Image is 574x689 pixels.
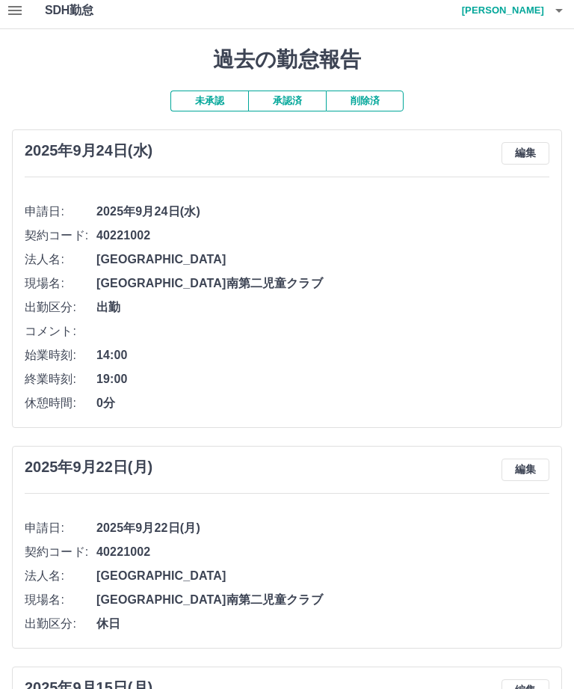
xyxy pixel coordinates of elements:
span: 始業時刻: [25,347,96,365]
span: [GEOGRAPHIC_DATA] [96,251,549,269]
span: [GEOGRAPHIC_DATA]南第二児童クラブ [96,592,549,610]
h1: 過去の勤怠報告 [12,48,562,73]
span: 契約コード: [25,227,96,245]
span: 終業時刻: [25,371,96,389]
button: 編集 [502,143,549,165]
span: 出勤区分: [25,299,96,317]
span: 休日 [96,616,549,634]
span: 契約コード: [25,544,96,562]
h3: 2025年9月22日(月) [25,459,152,477]
span: [GEOGRAPHIC_DATA]南第二児童クラブ [96,275,549,293]
span: 申請日: [25,520,96,538]
span: 出勤区分: [25,616,96,634]
span: 40221002 [96,544,549,562]
span: 現場名: [25,592,96,610]
span: 法人名: [25,568,96,586]
span: 40221002 [96,227,549,245]
span: 出勤 [96,299,549,317]
span: 19:00 [96,371,549,389]
span: コメント: [25,323,96,341]
span: 0分 [96,395,549,413]
span: 申請日: [25,203,96,221]
button: 削除済 [326,91,404,112]
span: 現場名: [25,275,96,293]
button: 編集 [502,459,549,482]
span: [GEOGRAPHIC_DATA] [96,568,549,586]
span: 法人名: [25,251,96,269]
span: 休憩時間: [25,395,96,413]
button: 承認済 [248,91,326,112]
button: 未承認 [170,91,248,112]
span: 14:00 [96,347,549,365]
span: 2025年9月22日(月) [96,520,549,538]
span: 2025年9月24日(水) [96,203,549,221]
h3: 2025年9月24日(水) [25,143,152,160]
